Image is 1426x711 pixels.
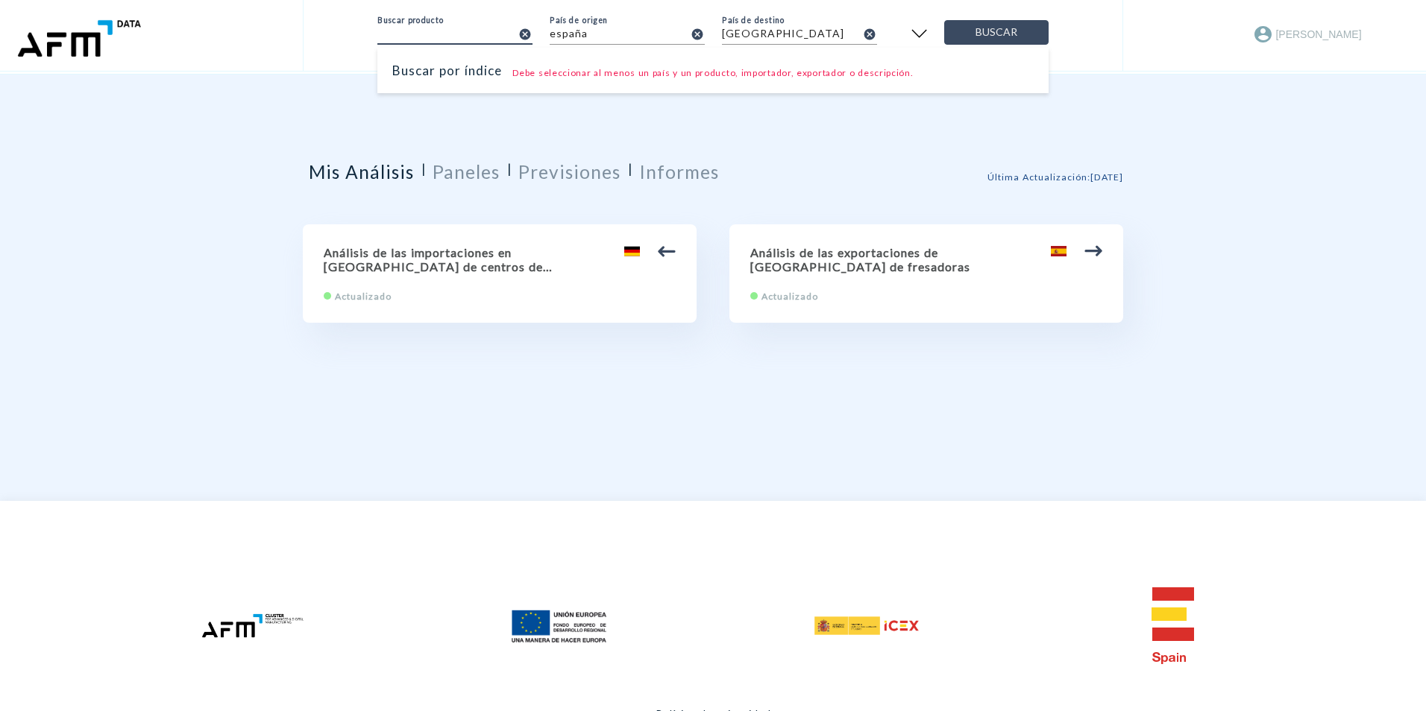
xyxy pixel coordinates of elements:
[377,48,1049,93] div: Buscar por índice
[863,28,876,41] i: cancel
[309,161,414,183] h2: Mis Análisis
[814,616,919,635] img: icex
[722,16,785,25] label: País de destino
[750,245,1102,274] h2: Análisis de las exportaciones de [GEOGRAPHIC_DATA] de fresadoras
[761,291,818,302] span: Actualizado
[518,22,533,46] button: clear-input
[550,16,608,25] label: País de origen
[324,245,676,274] h2: Análisis de las importaciones en [GEOGRAPHIC_DATA] de centros de mecanizado
[377,64,1049,82] p: Debe seleccionar al menos un país y un producto, importador, exportador o descripción.
[862,22,877,46] button: clear-input
[628,161,633,193] span: |
[12,18,144,59] img: enantio
[335,291,392,302] span: Actualizado
[658,242,676,260] img: arrow.svg
[433,161,500,183] h2: Paneles
[518,161,621,183] h2: Previsiones
[691,28,704,41] i: cancel
[421,161,427,193] span: |
[944,20,1049,45] button: Buscar
[377,16,445,25] label: Buscar producto
[690,22,705,46] button: clear-input
[507,601,612,650] img: feder
[518,28,532,41] i: cancel
[1152,587,1194,664] img: e-spain
[907,22,932,45] img: open filter
[1254,22,1361,46] button: [PERSON_NAME]
[957,23,1036,42] span: Buscar
[987,171,1123,183] span: Última Actualización : [DATE]
[639,161,719,183] h2: Informes
[507,161,512,193] span: |
[201,613,305,639] img: afm
[1254,26,1272,42] img: Account Icon
[1084,242,1102,260] img: arrow.svg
